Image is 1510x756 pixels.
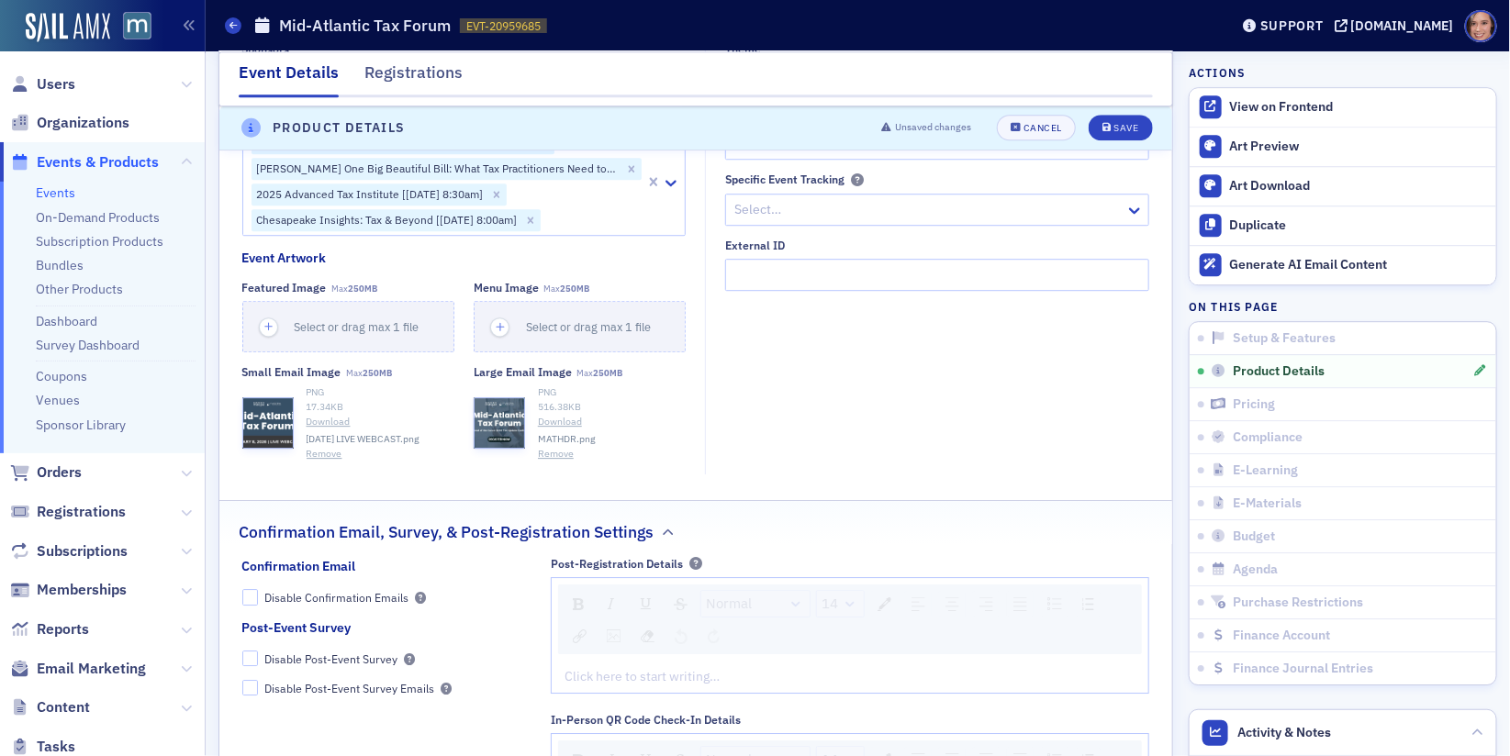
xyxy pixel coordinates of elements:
span: Users [37,74,75,94]
div: Center [939,591,966,617]
span: Registrations [37,502,126,522]
span: Finance Account [1233,628,1330,644]
h1: Mid-Atlantic Tax Forum [279,15,451,37]
span: Unsaved changes [895,121,971,136]
a: Other Products [36,281,123,297]
button: Remove [538,447,574,461]
span: Finance Journal Entries [1233,661,1373,677]
div: Post-Registration Details [551,557,683,571]
a: Font Size [817,591,864,617]
div: Left [905,591,932,617]
span: Agenda [1233,561,1278,578]
div: Strikethrough [667,592,694,617]
div: Remove [634,623,661,649]
div: Unordered [1041,591,1068,617]
div: 17.34 KB [307,400,454,415]
span: Max [576,367,622,379]
img: SailAMX [123,12,151,40]
span: 250MB [593,367,622,379]
a: Venues [36,392,80,408]
div: rdw-wrapper [551,577,1149,694]
div: View on Frontend [1230,99,1487,116]
span: Orders [37,462,82,483]
a: Sponsor Library [36,417,126,433]
span: Normal [706,594,752,615]
button: Duplicate [1190,206,1496,245]
a: Events & Products [10,152,159,172]
div: PNG [538,385,686,400]
button: Select or drag max 1 file [242,301,454,352]
span: Purchase Restrictions [1233,595,1363,611]
span: 250MB [348,283,377,295]
a: Survey Dashboard [36,337,140,353]
div: Chesapeake Insights: Tax & Beyond [[DATE] 8:00am] [252,209,520,231]
span: Max [346,367,392,379]
span: 250MB [363,367,392,379]
a: Subscription Products [36,233,163,250]
div: Event Details [239,61,339,97]
a: Coupons [36,368,87,384]
div: Save [1113,124,1138,134]
div: rdw-toolbar [558,584,1142,654]
button: Remove [307,447,342,461]
h4: Product Details [273,118,406,138]
div: Undo [668,623,694,649]
button: Cancel [997,116,1076,141]
span: MATHDR.png [538,432,596,447]
div: rdw-editor [565,667,1135,686]
a: On-Demand Products [36,209,160,226]
div: rdw-link-control [563,623,597,649]
div: Disable Post-Event Survey [264,651,397,667]
div: Registrations [364,61,463,94]
span: Max [331,283,377,295]
button: Select or drag max 1 file [474,301,686,352]
div: Post-Event Survey [242,618,352,638]
div: rdw-history-control [665,623,730,649]
div: Disable Confirmation Emails [264,590,408,606]
div: rdw-color-picker [867,590,901,617]
a: Orders [10,462,82,483]
div: Art Preview [1230,139,1487,155]
a: Download [307,415,454,429]
div: Ordered [1076,592,1101,617]
div: Remove 2025 Advanced Tax Institute [11/17/2025 8:30am] [487,183,507,206]
span: E-Learning [1233,462,1298,479]
div: Image [600,623,627,649]
div: Large Email Image [474,365,572,379]
span: Reports [37,619,89,639]
span: Subscriptions [37,541,128,561]
a: Reports [10,619,89,639]
span: Budget [1233,528,1275,545]
div: rdw-list-control [1037,590,1104,617]
span: Select or drag max 1 file [526,319,651,334]
div: Cancel [1023,124,1062,134]
div: Disable Post-Event Survey Emails [264,681,434,696]
a: Organizations [10,113,129,133]
a: Art Preview [1190,128,1496,166]
div: External ID [725,239,785,252]
div: Art Download [1230,178,1487,195]
a: SailAMX [26,13,110,42]
div: Event Artwork [242,249,327,268]
a: Download [538,415,686,429]
a: Users [10,74,75,94]
span: Activity & Notes [1238,723,1332,742]
div: rdw-dropdown [816,590,865,617]
div: [DOMAIN_NAME] [1351,17,1454,34]
div: Featured Image [242,281,327,295]
button: Save [1089,116,1152,141]
span: Memberships [37,580,127,600]
a: Events [36,184,75,201]
div: rdw-remove-control [631,623,665,649]
span: Max [543,283,589,295]
div: Small Email Image [242,365,341,379]
span: Select or drag max 1 file [295,319,419,334]
button: Generate AI Email Content [1190,245,1496,284]
div: Redo [701,623,726,649]
span: Email Marketing [37,659,146,679]
a: Block Type [701,591,810,617]
div: Specific Event Tracking [725,172,844,186]
span: [DATE] LIVE WEBCAST.png [307,432,420,447]
div: Generate AI Email Content [1230,257,1487,273]
span: Pricing [1233,396,1275,413]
